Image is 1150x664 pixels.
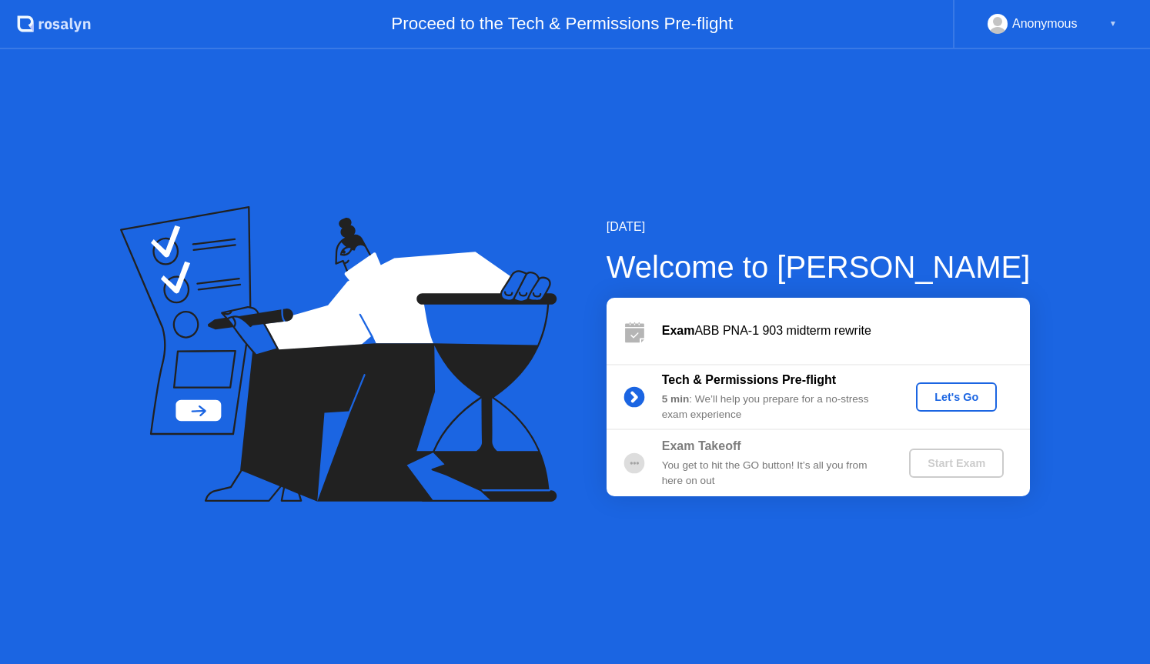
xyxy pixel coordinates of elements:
[607,244,1031,290] div: Welcome to [PERSON_NAME]
[1109,14,1117,34] div: ▼
[662,458,884,489] div: You get to hit the GO button! It’s all you from here on out
[916,382,997,412] button: Let's Go
[915,457,998,469] div: Start Exam
[662,439,741,452] b: Exam Takeoff
[1012,14,1078,34] div: Anonymous
[662,324,695,337] b: Exam
[662,392,884,423] div: : We’ll help you prepare for a no-stress exam experience
[909,449,1004,478] button: Start Exam
[662,393,690,405] b: 5 min
[607,218,1031,236] div: [DATE]
[662,373,836,386] b: Tech & Permissions Pre-flight
[922,391,991,403] div: Let's Go
[662,322,1030,340] div: ABB PNA-1 903 midterm rewrite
